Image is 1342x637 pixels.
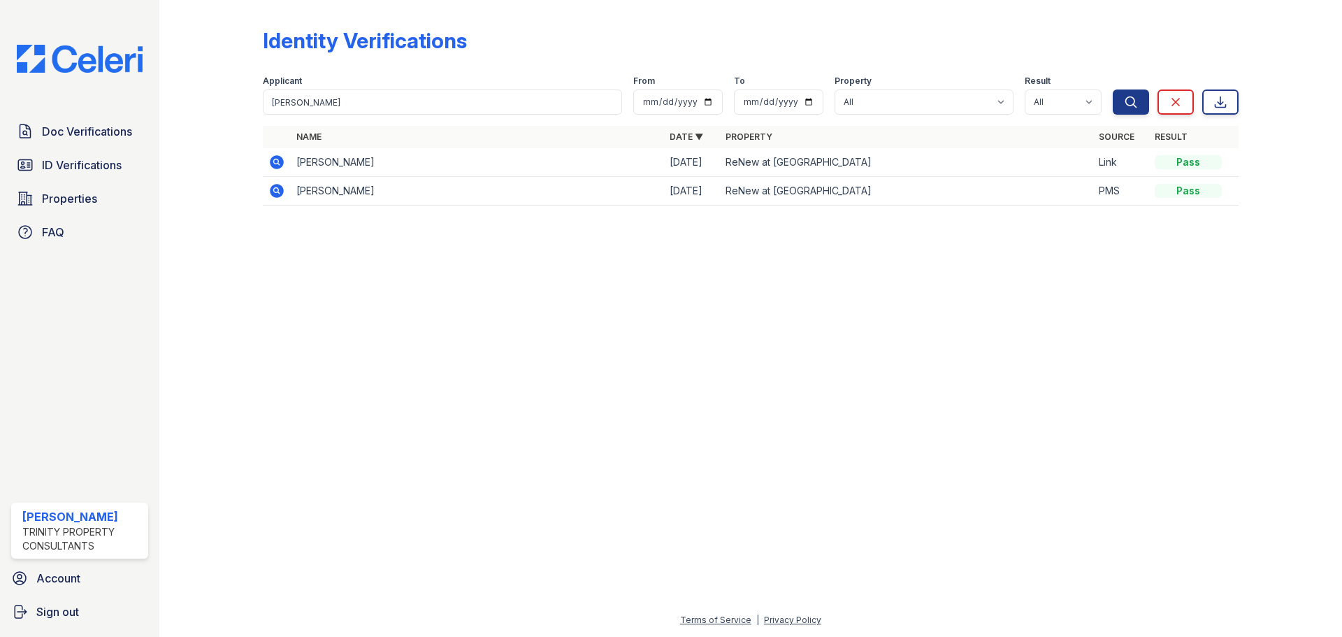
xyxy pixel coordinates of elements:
a: ID Verifications [11,151,148,179]
div: Trinity Property Consultants [22,525,143,553]
div: Pass [1155,155,1222,169]
td: Link [1093,148,1149,177]
td: ReNew at [GEOGRAPHIC_DATA] [720,177,1093,206]
label: Applicant [263,76,302,87]
td: ReNew at [GEOGRAPHIC_DATA] [720,148,1093,177]
label: From [633,76,655,87]
a: Account [6,564,154,592]
a: Name [296,131,322,142]
span: FAQ [42,224,64,241]
label: Property [835,76,872,87]
span: Properties [42,190,97,207]
a: Date ▼ [670,131,703,142]
a: Properties [11,185,148,213]
span: ID Verifications [42,157,122,173]
td: [DATE] [664,177,720,206]
label: To [734,76,745,87]
td: [PERSON_NAME] [291,177,664,206]
a: Sign out [6,598,154,626]
span: Account [36,570,80,587]
a: Source [1099,131,1134,142]
td: [DATE] [664,148,720,177]
td: [PERSON_NAME] [291,148,664,177]
div: [PERSON_NAME] [22,508,143,525]
div: | [756,615,759,625]
a: Terms of Service [680,615,751,625]
div: Pass [1155,184,1222,198]
a: Privacy Policy [764,615,821,625]
a: FAQ [11,218,148,246]
a: Property [726,131,772,142]
div: Identity Verifications [263,28,467,53]
input: Search by name or phone number [263,90,622,115]
a: Doc Verifications [11,117,148,145]
td: PMS [1093,177,1149,206]
a: Result [1155,131,1188,142]
span: Sign out [36,603,79,620]
img: CE_Logo_Blue-a8612792a0a2168367f1c8372b55b34899dd931a85d93a1a3d3e32e68fde9ad4.png [6,45,154,73]
span: Doc Verifications [42,123,132,140]
label: Result [1025,76,1051,87]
